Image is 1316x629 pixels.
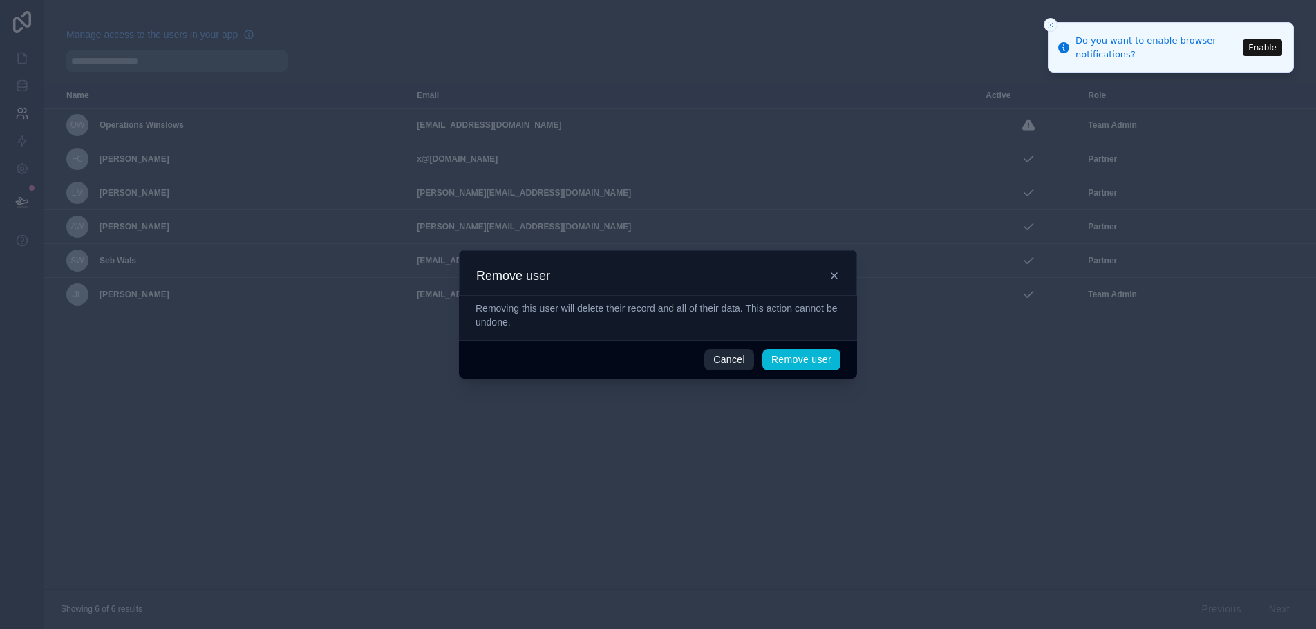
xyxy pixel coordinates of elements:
[476,267,550,284] h3: Remove user
[1044,18,1057,32] button: Close toast
[704,349,754,371] button: Cancel
[1243,39,1282,56] button: Enable
[762,349,840,371] button: Remove user
[1075,34,1239,61] div: Do you want to enable browser notifications?
[476,301,840,329] div: Removing this user will delete their record and all of their data. This action cannot be undone.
